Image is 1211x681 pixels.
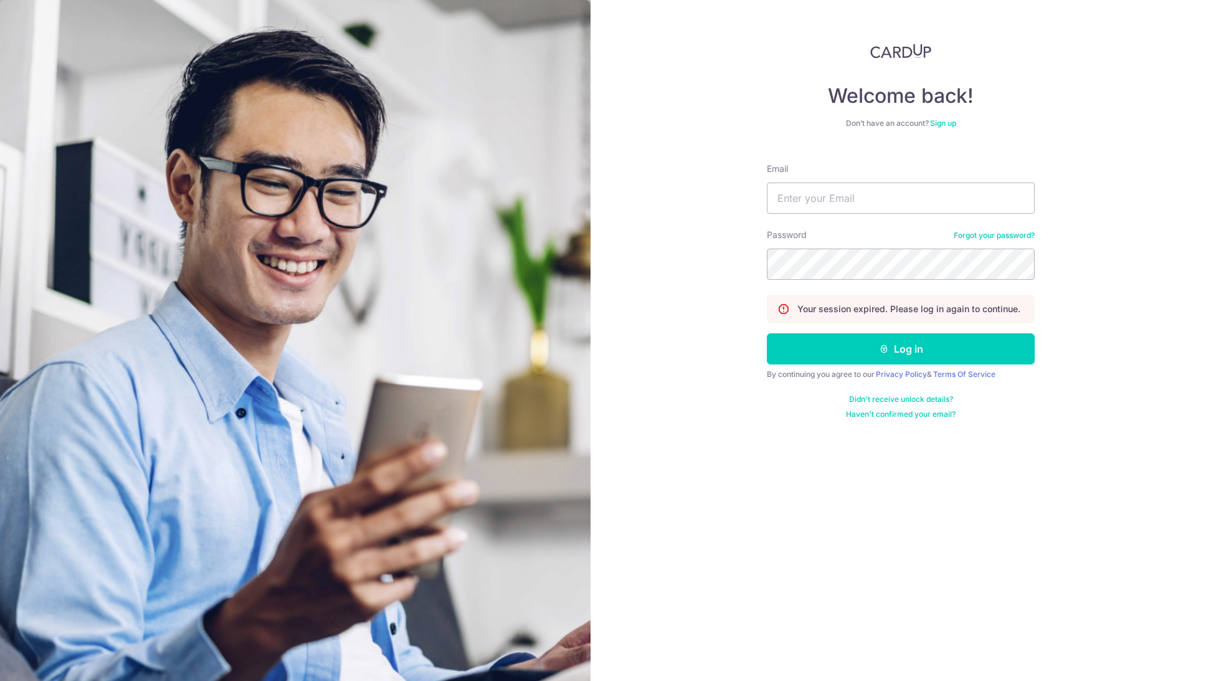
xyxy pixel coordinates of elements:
a: Privacy Policy [876,369,927,379]
a: Terms Of Service [933,369,995,379]
a: Forgot your password? [954,231,1035,240]
a: Haven't confirmed your email? [846,409,956,419]
img: CardUp Logo [870,44,931,59]
div: By continuing you agree to our & [767,369,1035,379]
a: Didn't receive unlock details? [849,394,953,404]
p: Your session expired. Please log in again to continue. [797,303,1020,315]
button: Log in [767,333,1035,364]
div: Don’t have an account? [767,118,1035,128]
label: Email [767,163,788,175]
h4: Welcome back! [767,83,1035,108]
label: Password [767,229,807,241]
a: Sign up [930,118,956,128]
input: Enter your Email [767,183,1035,214]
